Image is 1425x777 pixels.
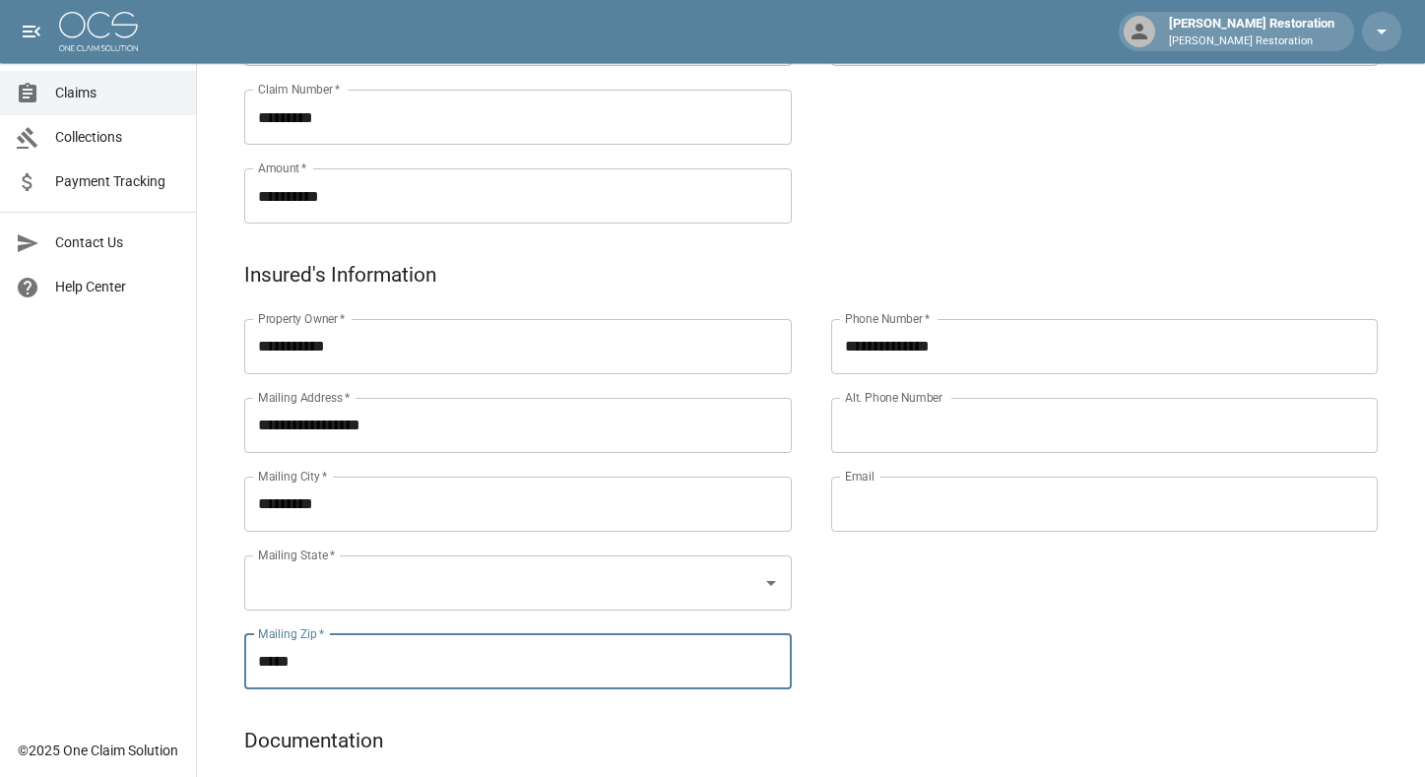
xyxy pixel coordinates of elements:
[1161,14,1342,49] div: [PERSON_NAME] Restoration
[12,12,51,51] button: open drawer
[845,310,930,327] label: Phone Number
[55,277,180,297] span: Help Center
[18,741,178,760] div: © 2025 One Claim Solution
[55,127,180,148] span: Collections
[55,232,180,253] span: Contact Us
[258,81,340,97] label: Claim Number
[757,569,785,597] button: Open
[845,468,874,485] label: Email
[59,12,138,51] img: ocs-logo-white-transparent.png
[55,83,180,103] span: Claims
[258,389,350,406] label: Mailing Address
[1169,33,1334,50] p: [PERSON_NAME] Restoration
[845,389,942,406] label: Alt. Phone Number
[258,625,325,642] label: Mailing Zip
[258,160,307,176] label: Amount
[258,310,346,327] label: Property Owner
[258,547,335,563] label: Mailing State
[55,171,180,192] span: Payment Tracking
[258,468,328,485] label: Mailing City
